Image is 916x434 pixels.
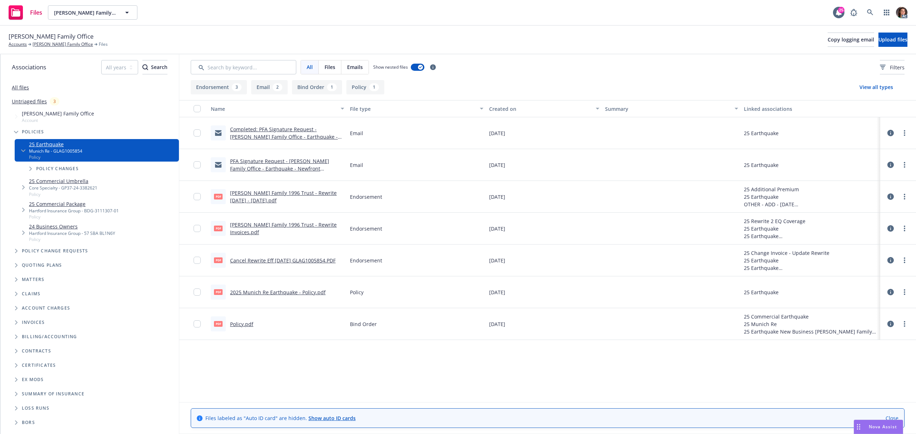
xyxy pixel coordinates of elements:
[230,321,253,327] a: Policy.pdf
[214,321,223,326] span: pdf
[22,320,45,325] span: Invoices
[50,97,59,105] div: 3
[22,110,94,117] span: [PERSON_NAME] Family Office
[194,105,201,112] input: Select all
[744,193,799,201] div: 25 Earthquake
[744,328,877,335] div: 25 Earthquake New Business [PERSON_NAME] Family 1996 Trust
[350,225,382,232] span: Endorsement
[9,41,27,48] a: Accounts
[880,60,905,74] button: Filters
[489,129,505,137] span: [DATE]
[22,363,56,368] span: Certificates
[33,41,93,48] a: [PERSON_NAME] Family Office
[194,257,201,264] input: Toggle Row Selected
[890,64,905,71] span: Filters
[54,9,116,16] span: [PERSON_NAME] Family Office
[848,80,905,94] button: View all types
[12,98,47,105] a: Untriaged files
[350,320,377,328] span: Bind Order
[36,167,79,171] span: Policy changes
[6,3,45,23] a: Files
[22,292,40,296] span: Claims
[486,100,602,117] button: Created on
[191,80,247,94] button: Endorsement
[880,5,894,20] a: Switch app
[22,263,62,267] span: Quoting plans
[251,80,288,94] button: Email
[194,320,201,327] input: Toggle Row Selected
[0,330,179,430] div: Folder Tree Example
[208,100,347,117] button: Name
[29,200,119,208] a: 25 Commercial Package
[489,320,505,328] span: [DATE]
[741,100,880,117] button: Linked associations
[847,5,861,20] a: Report a Bug
[0,108,179,330] div: Tree Example
[230,158,329,179] a: PFA Signature Request - [PERSON_NAME] Family Office - Earthquake - Newfront Insurance
[214,289,223,295] span: pdf
[22,277,44,282] span: Matters
[350,193,382,201] span: Endorsement
[886,414,898,422] a: Close
[489,257,505,264] span: [DATE]
[22,130,44,134] span: Policies
[744,232,805,240] div: 25 Earthquake
[29,214,119,220] span: Policy
[900,256,909,265] a: more
[327,83,337,91] div: 1
[744,257,829,264] div: 25 Earthquake
[744,313,877,320] div: 25 Commercial Earthquake
[30,10,42,15] span: Files
[22,335,77,339] span: Billing/Accounting
[230,257,336,264] a: Cancel Rewrite Eff [DATE] GLAG1005854.PDF
[744,129,779,137] div: 25 Earthquake
[22,420,35,425] span: BORs
[744,217,805,225] div: 25 Rewrite 2 EQ Coverage
[12,84,29,91] a: All files
[854,420,903,434] button: Nova Assist
[744,288,779,296] div: 25 Earthquake
[214,226,223,231] span: pdf
[194,225,201,232] input: Toggle Row Selected
[878,36,907,43] span: Upload files
[29,223,115,230] a: 24 Business Owners
[350,105,476,113] div: File type
[602,100,741,117] button: Summary
[350,288,364,296] span: Policy
[29,148,82,154] div: Munich Re - GLAG1005854
[373,64,408,70] span: Show nested files
[307,63,313,71] span: All
[854,420,863,434] div: Drag to move
[29,140,82,148] a: 25 Earthquake
[744,225,805,232] div: 25 Earthquake
[214,257,223,263] span: PDF
[744,320,877,328] div: 25 Munich Re
[29,154,82,160] span: Policy
[828,33,874,47] button: Copy logging email
[900,161,909,169] a: more
[29,177,97,185] a: 25 Commercial Umbrella
[205,414,356,422] span: Files labeled as "Auto ID card" are hidden.
[194,129,201,137] input: Toggle Row Selected
[744,161,779,169] div: 25 Earthquake
[900,320,909,328] a: more
[325,63,335,71] span: Files
[142,60,167,74] div: Search
[489,161,505,169] span: [DATE]
[744,201,799,208] div: OTHER - ADD - [DATE]
[194,193,201,200] input: Toggle Row Selected
[369,83,379,91] div: 1
[48,5,137,20] button: [PERSON_NAME] Family Office
[346,80,384,94] button: Policy
[489,288,505,296] span: [DATE]
[350,257,382,264] span: Endorsement
[230,221,337,236] a: [PERSON_NAME] Family 1996 Trust - Rewrite Invoices.pdf
[878,33,907,47] button: Upload files
[22,392,84,396] span: Summary of insurance
[744,264,829,272] div: 25 Earthquake
[489,193,505,201] span: [DATE]
[347,100,486,117] button: File type
[22,117,94,123] span: Account
[142,60,167,74] button: SearchSearch
[22,378,44,382] span: Ex Mods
